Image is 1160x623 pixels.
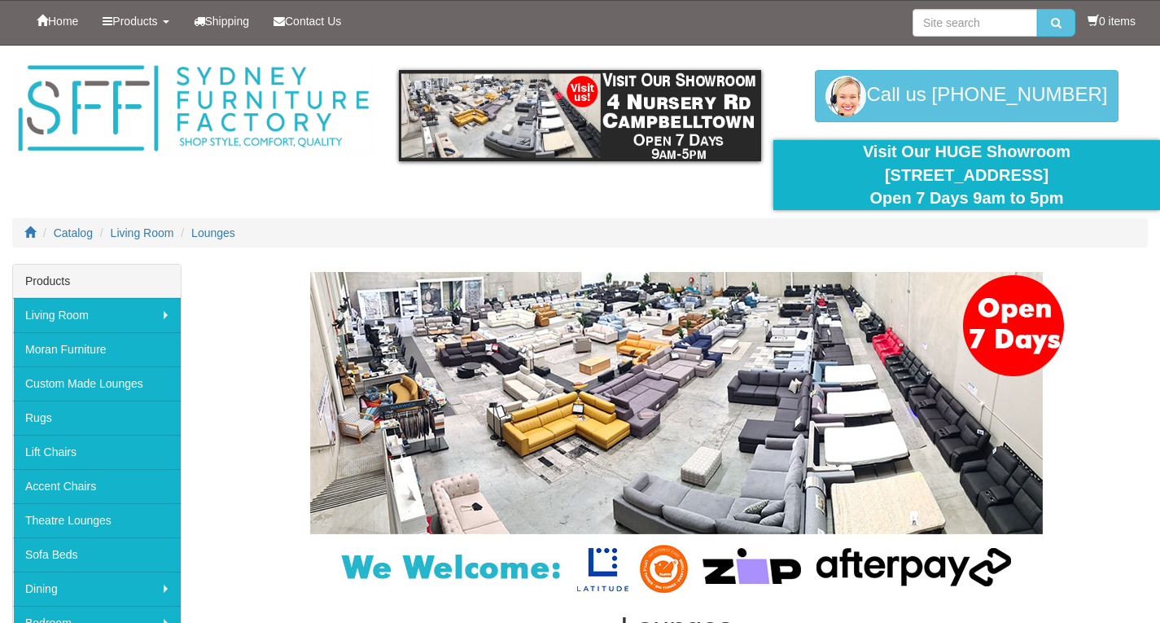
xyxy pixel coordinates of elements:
[13,366,181,401] a: Custom Made Lounges
[12,62,374,156] img: Sydney Furniture Factory
[90,1,181,42] a: Products
[261,1,353,42] a: Contact Us
[13,469,181,503] a: Accent Chairs
[399,70,761,161] img: showroom.gif
[191,226,235,239] a: Lounges
[182,1,262,42] a: Shipping
[13,503,181,537] a: Theatre Lounges
[13,265,181,298] div: Products
[13,537,181,572] a: Sofa Beds
[205,15,250,28] span: Shipping
[13,401,181,435] a: Rugs
[112,15,157,28] span: Products
[913,9,1037,37] input: Site search
[786,140,1148,210] div: Visit Our HUGE Showroom [STREET_ADDRESS] Open 7 Days 9am to 5pm
[13,572,181,606] a: Dining
[285,15,341,28] span: Contact Us
[13,435,181,469] a: Lift Chairs
[1088,13,1136,29] li: 0 items
[13,332,181,366] a: Moran Furniture
[13,298,181,332] a: Living Room
[111,226,174,239] a: Living Room
[269,272,1083,596] img: Lounges
[24,1,90,42] a: Home
[48,15,78,28] span: Home
[54,226,93,239] a: Catalog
